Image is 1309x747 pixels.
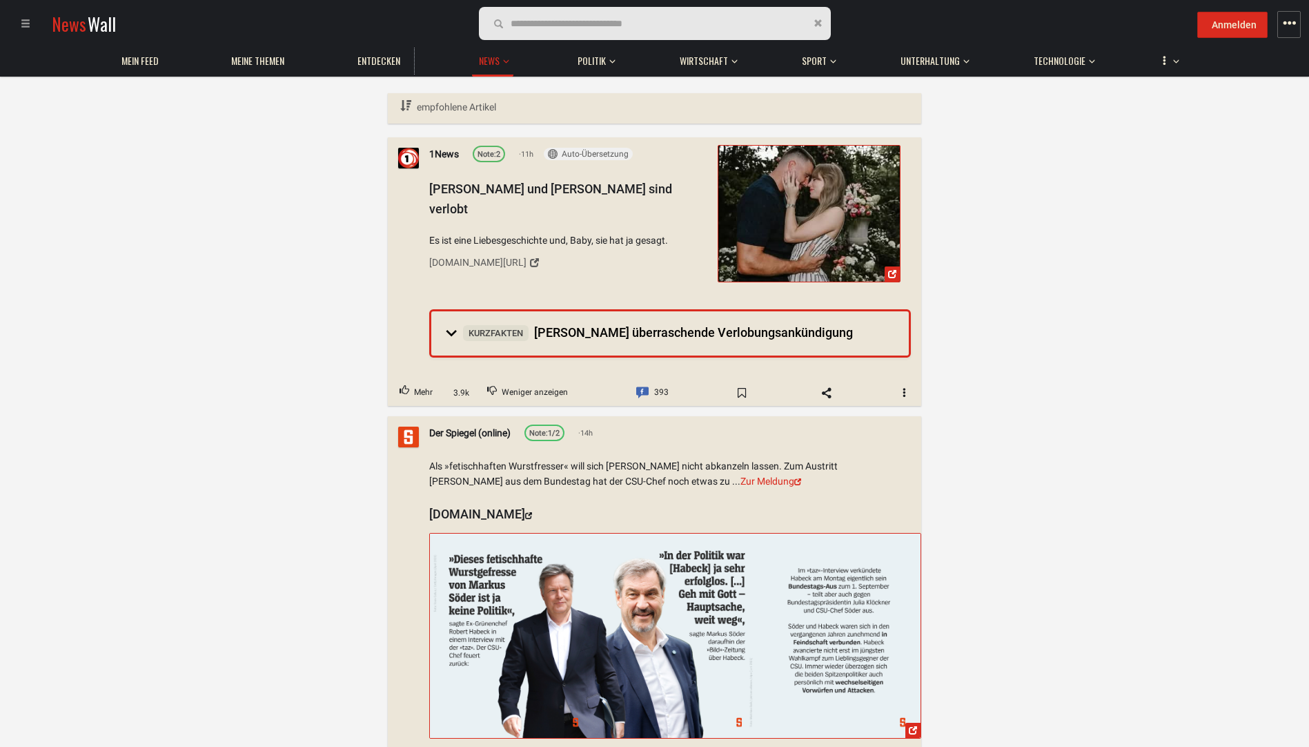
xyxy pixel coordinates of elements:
[593,534,757,738] img: Post Image 22759256
[429,251,708,275] a: [DOMAIN_NAME][URL]
[430,534,593,738] img: Post Image 22759254
[472,48,506,75] a: News
[757,534,921,738] img: Post Image 22759260
[795,41,836,75] button: Sport
[571,41,616,75] button: Politik
[121,55,159,67] span: Mein Feed
[478,150,496,159] span: Note:
[740,476,801,487] a: Zur Meldung
[463,325,529,341] span: Kurzfakten
[722,382,762,404] span: Bookmark
[414,384,433,402] span: Mehr
[529,429,548,438] span: Note:
[398,148,419,168] img: Profilbild von 1News
[673,48,735,75] a: Wirtschaft
[894,48,967,75] a: Unterhaltung
[524,425,564,441] a: Note:1/2
[429,182,672,216] span: [PERSON_NAME] und [PERSON_NAME] sind verlobt
[429,146,459,162] a: 1News
[417,101,496,113] span: empfohlene Artikel
[571,48,613,75] a: Politik
[544,148,633,160] button: Auto-Übersetzung
[673,41,738,75] button: Wirtschaft
[1197,12,1268,38] button: Anmelden
[718,145,900,282] a: Taylor Swift und Travis Kelce sind verlobt
[388,380,444,406] button: Upvote
[429,425,511,440] a: Der Spiegel (online)
[718,146,900,282] img: Taylor Swift und Travis Kelce sind verlobt
[1027,41,1095,75] button: Technologie
[795,48,834,75] a: Sport
[429,233,708,248] span: Es ist eine Liebesgeschichte und, Baby, sie hat ja gesagt.
[398,93,498,122] a: empfohlene Artikel
[529,427,560,440] div: 1/2
[429,458,911,525] div: Als »fetischhaften Wurstfresser« will sich [PERSON_NAME] nicht abkanzeln lassen. Zum Austritt [PE...
[357,55,400,67] span: Entdecken
[475,380,580,406] button: Downvote
[463,325,853,340] span: [PERSON_NAME] überraschende Verlobungsankündigung
[429,507,532,521] a: [DOMAIN_NAME]
[431,311,909,356] summary: Kurzfakten[PERSON_NAME] überraschende Verlobungsankündigung
[578,427,593,440] span: 14h
[900,55,960,67] span: Unterhaltung
[1212,19,1257,30] span: Anmelden
[449,387,473,400] span: 3.9k
[472,41,513,77] button: News
[429,255,526,270] div: [DOMAIN_NAME][URL]
[654,384,669,402] span: 393
[1034,55,1085,67] span: Technologie
[231,55,284,67] span: Meine Themen
[802,55,827,67] span: Sport
[680,55,728,67] span: Wirtschaft
[473,146,505,162] a: Note:2
[807,382,847,404] span: Share
[398,427,419,447] img: Profilbild von Der Spiegel (online)
[624,380,680,406] a: Comment
[519,148,533,161] span: 11h
[52,11,86,37] span: News
[429,533,921,739] a: Post Image 22759254Post Image 22759256Post Image 22759260
[502,384,568,402] span: Weniger anzeigen
[1027,48,1092,75] a: Technologie
[479,55,500,67] span: News
[578,55,606,67] span: Politik
[88,11,116,37] span: Wall
[478,148,500,161] div: 2
[894,41,970,75] button: Unterhaltung
[52,11,116,37] a: NewsWall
